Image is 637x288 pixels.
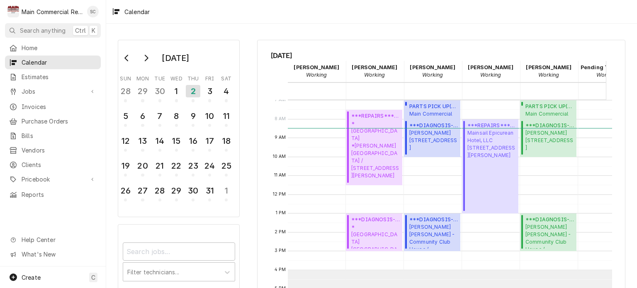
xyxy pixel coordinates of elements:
[468,64,513,70] strong: [PERSON_NAME]
[404,119,461,157] div: [Service] ***DIAGNOSIS-SERVICE CALL*** Tom Mollick 10325 Happy Hollow Ave, Odessa, FL 33556 ID: J...
[274,210,288,216] span: 1 PM
[134,73,151,82] th: Monday
[409,129,458,152] span: [PERSON_NAME] [STREET_ADDRESS]
[5,233,101,247] a: Go to Help Center
[409,223,458,249] span: [PERSON_NAME] [PERSON_NAME] - Community Club House / [STREET_ADDRESS][PERSON_NAME]
[136,85,149,97] div: 29
[5,114,101,128] a: Purchase Orders
[185,73,202,82] th: Thursday
[220,110,233,122] div: 11
[136,184,149,197] div: 27
[170,110,183,122] div: 8
[218,73,235,82] th: Saturday
[118,40,240,217] div: Calendar Day Picker
[409,103,458,110] span: PARTS PICK UP ( Uninvoiced )
[480,72,501,78] em: Working
[5,23,101,38] button: Search anythingCtrlK
[5,85,101,98] a: Go to Jobs
[520,119,577,157] div: ***DIAGNOSIS-SERVICE CALL***(Past Due)[PERSON_NAME][STREET_ADDRESS]
[525,122,574,129] span: ***DIAGNOSIS-SERVICE CALL*** ( Past Due )
[170,160,183,172] div: 22
[578,61,636,82] div: Pending Technician - Working
[596,72,617,78] em: Working
[272,229,288,235] span: 2 PM
[462,119,519,213] div: ***REPAIRS***(Past Due)Mainsail Epicurean Hotel, LLC[STREET_ADDRESS][PERSON_NAME]
[22,44,97,52] span: Home
[136,110,149,122] div: 6
[351,216,400,223] span: ***DIAGNOSIS-SERVICE CALL*** ( Upcoming )
[5,158,101,172] a: Clients
[272,266,288,273] span: 4 PM
[520,61,578,82] div: Parker Gilbert - Working
[520,100,577,119] div: PARTS PICK UP(Uninvoiced)Main CommercialMain Commercial - Shop/Office / [STREET_ADDRESS][PERSON_N...
[202,73,218,82] th: Friday
[306,72,327,78] em: Working
[520,213,577,251] div: [Service] ***DIAGNOSIS-SERVICE CALL*** Anand Vihar Anand Vihar - Community Club House / 1115 Narm...
[187,184,199,197] div: 30
[22,250,96,259] span: What's New
[520,119,577,157] div: [Service] ***DIAGNOSIS-SERVICE CALL*** Tom Mollick 10325 Happy Hollow Ave, Odessa, FL 33556 ID: J...
[22,235,96,244] span: Help Center
[22,73,97,81] span: Estimates
[525,129,574,152] span: [PERSON_NAME] [STREET_ADDRESS]
[271,191,288,198] span: 12 PM
[22,102,97,111] span: Invoices
[409,110,458,117] span: Main Commercial Main Commercial - Shop/Office / [STREET_ADDRESS][PERSON_NAME]
[271,50,612,61] span: [DATE]
[87,6,99,17] div: Sharon Campbell's Avatar
[272,134,288,141] span: 9 AM
[119,184,132,197] div: 26
[404,213,461,251] div: ***DIAGNOSIS-SERVICE CALL***(Upcoming)[PERSON_NAME][PERSON_NAME] - Community Club House / [STREET...
[153,85,166,97] div: 30
[22,7,83,16] div: Main Commercial Refrigeration Service
[91,273,95,282] span: C
[520,100,577,119] div: [Service] PARTS PICK UP Main Commercial Main Commercial - Shop/Office / 16705 Scheer Blvd, Hudson...
[119,135,132,147] div: 12
[5,100,101,114] a: Invoices
[119,160,132,172] div: 19
[5,247,101,261] a: Go to What's New
[272,247,288,254] span: 3 PM
[168,73,185,82] th: Wednesday
[5,188,101,201] a: Reports
[159,51,192,65] div: [DATE]
[22,175,84,184] span: Pricebook
[117,73,134,82] th: Sunday
[288,61,346,82] div: Caleb Gorton - Working
[138,51,154,65] button: Go to next month
[5,172,101,186] a: Go to Pricebook
[538,72,559,78] em: Working
[462,119,519,213] div: [Service] ***REPAIRS*** Mainsail Epicurean Hotel, LLC 1207 S. Howard Ave., Tampa, FL 33606 ID: JO...
[346,213,403,251] div: [Service] ***DIAGNOSIS-SERVICE CALL*** *Hernando County Public School Spring Hill Elementary / 60...
[203,110,216,122] div: 10
[346,110,403,185] div: [Service] ***REPAIRS*** *Hernando County Public School *Moton Elementary School / 7175 Emerson Ro...
[22,87,84,96] span: Jobs
[346,213,403,251] div: ***DIAGNOSIS-SERVICE CALL***(Upcoming)*[GEOGRAPHIC_DATA][GEOGRAPHIC_DATA] / [STREET_ADDRESS]
[271,153,288,160] span: 10 AM
[87,6,99,17] div: SC
[187,160,199,172] div: 23
[136,135,149,147] div: 13
[151,73,168,82] th: Tuesday
[346,110,403,185] div: ***REPAIRS***(Active)*[GEOGRAPHIC_DATA]*[PERSON_NAME][GEOGRAPHIC_DATA] / [STREET_ADDRESS][PERSON_...
[525,223,574,249] span: [PERSON_NAME] [PERSON_NAME] - Community Club House / [STREET_ADDRESS][PERSON_NAME]
[153,160,166,172] div: 21
[5,143,101,157] a: Vendors
[351,120,400,179] span: *[GEOGRAPHIC_DATA] *[PERSON_NAME][GEOGRAPHIC_DATA] / [STREET_ADDRESS][PERSON_NAME]
[422,72,443,78] em: Working
[22,117,97,126] span: Purchase Orders
[352,64,397,70] strong: [PERSON_NAME]
[20,26,66,35] span: Search anything
[123,242,235,261] input: Search jobs...
[220,85,233,97] div: 4
[22,131,97,140] span: Bills
[203,135,216,147] div: 17
[7,6,19,17] div: M
[351,223,400,249] span: *[GEOGRAPHIC_DATA] [GEOGRAPHIC_DATA] / [STREET_ADDRESS]
[22,190,97,199] span: Reports
[203,85,216,97] div: 3
[22,58,97,67] span: Calendar
[5,129,101,143] a: Bills
[119,85,132,97] div: 28
[220,135,233,147] div: 18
